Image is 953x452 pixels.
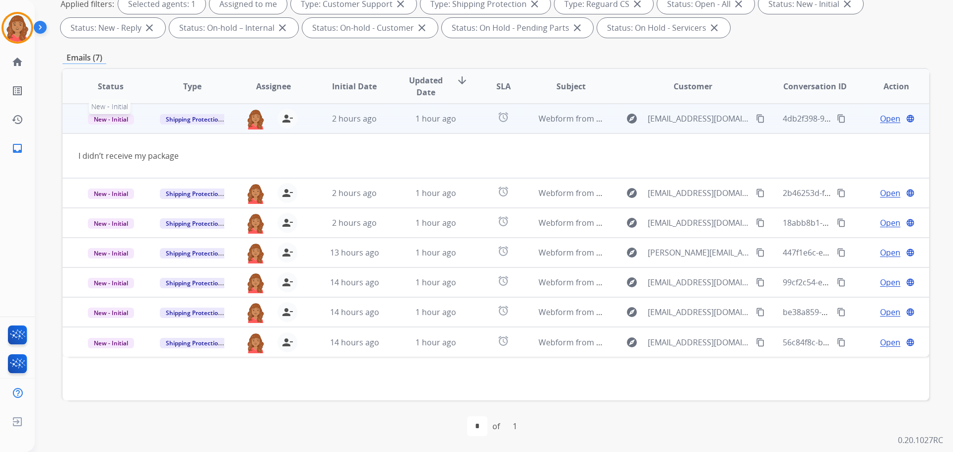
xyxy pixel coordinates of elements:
div: Status: On Hold - Pending Parts [442,18,593,38]
span: [EMAIL_ADDRESS][DOMAIN_NAME] [648,336,750,348]
span: 2 hours ago [332,113,377,124]
mat-icon: explore [626,217,638,229]
img: agent-avatar [246,183,266,204]
span: Shipping Protection [160,308,228,318]
mat-icon: explore [626,306,638,318]
span: Shipping Protection [160,189,228,199]
span: New - Initial [88,218,134,229]
span: Assignee [256,80,291,92]
span: New - Initial [88,114,134,125]
span: 2 hours ago [332,188,377,198]
img: agent-avatar [246,213,266,234]
span: Status [98,80,124,92]
div: Status: On-hold - Customer [302,18,438,38]
span: 447f1e6c-ed95-4b60-b12d-5417931af96d [783,247,934,258]
span: Shipping Protection [160,338,228,348]
div: 1 [505,416,525,436]
mat-icon: content_copy [756,218,765,227]
mat-icon: content_copy [837,248,846,257]
span: 4db2f398-9a1f-4f4f-9805-b99955aeea57 [783,113,929,124]
mat-icon: content_copy [756,248,765,257]
p: 0.20.1027RC [898,434,943,446]
p: Emails (7) [63,52,106,64]
span: [EMAIL_ADDRESS][DOMAIN_NAME] [648,187,750,199]
span: [EMAIL_ADDRESS][DOMAIN_NAME] [648,306,750,318]
mat-icon: person_remove [281,306,293,318]
mat-icon: close [276,22,288,34]
mat-icon: language [906,338,915,347]
mat-icon: alarm [497,111,509,123]
span: 14 hours ago [330,307,379,318]
mat-icon: person_remove [281,113,293,125]
mat-icon: inbox [11,142,23,154]
mat-icon: content_copy [837,338,846,347]
span: 2 hours ago [332,217,377,228]
div: Status: New - Reply [61,18,165,38]
span: Shipping Protection [160,278,228,288]
span: Shipping Protection [160,218,228,229]
th: Action [848,69,929,104]
mat-icon: content_copy [837,114,846,123]
span: 1 hour ago [415,188,456,198]
span: Webform from [EMAIL_ADDRESS][DOMAIN_NAME] on [DATE] [539,188,763,198]
mat-icon: language [906,189,915,197]
span: Type [183,80,202,92]
div: Status: On-hold – Internal [169,18,298,38]
mat-icon: close [143,22,155,34]
mat-icon: alarm [497,186,509,197]
span: Open [880,276,900,288]
mat-icon: alarm [497,275,509,287]
span: 14 hours ago [330,277,379,288]
div: of [492,420,500,432]
mat-icon: alarm [497,215,509,227]
mat-icon: content_copy [756,189,765,197]
span: 18abb8b1-1295-4f07-b10c-8a9c308aa196 [783,217,935,228]
mat-icon: language [906,218,915,227]
mat-icon: language [906,114,915,123]
mat-icon: explore [626,336,638,348]
span: 99cf2c54-e8f4-4408-aa35-a04f2f2a5745 [783,277,927,288]
mat-icon: explore [626,113,638,125]
mat-icon: content_copy [756,278,765,287]
mat-icon: home [11,56,23,68]
img: agent-avatar [246,243,266,263]
span: Conversation ID [783,80,847,92]
mat-icon: history [11,114,23,126]
mat-icon: content_copy [756,114,765,123]
mat-icon: content_copy [837,218,846,227]
mat-icon: explore [626,187,638,199]
mat-icon: language [906,248,915,257]
mat-icon: close [416,22,428,34]
mat-icon: content_copy [837,308,846,317]
div: Status: On Hold - Servicers [597,18,730,38]
mat-icon: person_remove [281,187,293,199]
img: agent-avatar [246,302,266,323]
span: Subject [556,80,586,92]
span: Open [880,113,900,125]
mat-icon: explore [626,247,638,258]
span: 1 hour ago [415,277,456,288]
span: New - Initial [88,308,134,318]
mat-icon: person_remove [281,247,293,258]
mat-icon: list_alt [11,85,23,97]
span: New - Initial [88,338,134,348]
span: 2b46253d-fd03-4f1f-b57d-8a662db59799 [783,188,933,198]
span: Open [880,336,900,348]
img: agent-avatar [246,272,266,293]
mat-icon: person_remove [281,217,293,229]
span: Webform from [PERSON_NAME][EMAIL_ADDRESS][DOMAIN_NAME] on [DATE] [539,247,825,258]
img: avatar [3,14,31,42]
mat-icon: content_copy [837,278,846,287]
mat-icon: person_remove [281,276,293,288]
span: 1 hour ago [415,337,456,348]
span: Customer [674,80,712,92]
span: 56c84f8c-bbab-4042-8a98-9ee5d41d2f37 [783,337,933,348]
mat-icon: content_copy [756,338,765,347]
span: [EMAIL_ADDRESS][DOMAIN_NAME] [648,113,750,125]
mat-icon: content_copy [837,189,846,197]
span: [EMAIL_ADDRESS][DOMAIN_NAME] [648,217,750,229]
mat-icon: language [906,278,915,287]
mat-icon: content_copy [756,308,765,317]
span: New - Initial [89,99,131,114]
span: 1 hour ago [415,307,456,318]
